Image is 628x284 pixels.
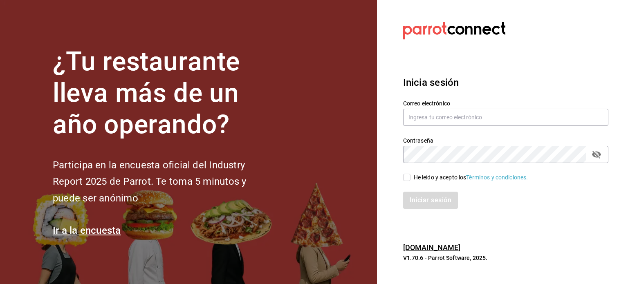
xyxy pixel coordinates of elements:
[466,174,528,181] a: Términos y condiciones.
[53,46,274,140] h1: ¿Tu restaurante lleva más de un año operando?
[53,225,121,236] a: Ir a la encuesta
[590,148,603,161] button: passwordField
[403,109,608,126] input: Ingresa tu correo electrónico
[403,138,608,143] label: Contraseña
[403,101,608,106] label: Correo electrónico
[53,157,274,207] h2: Participa en la encuesta oficial del Industry Report 2025 de Parrot. Te toma 5 minutos y puede se...
[403,243,461,252] a: [DOMAIN_NAME]
[403,75,608,90] h3: Inicia sesión
[414,173,528,182] div: He leído y acepto los
[403,254,608,262] p: V1.70.6 - Parrot Software, 2025.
